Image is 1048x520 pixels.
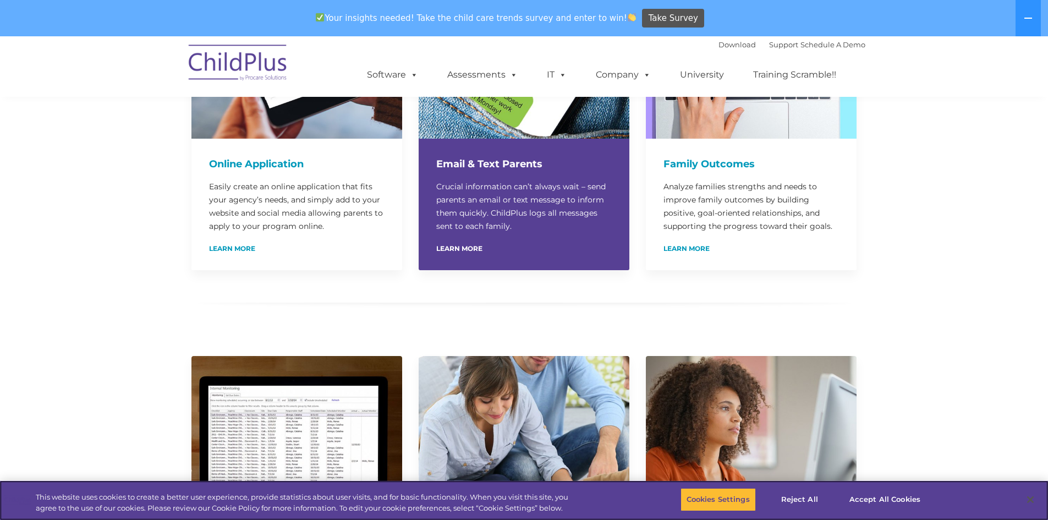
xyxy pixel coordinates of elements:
[209,156,385,172] h4: Online Application
[436,245,482,252] a: Learn More
[436,180,612,233] p: Crucial information can’t always wait – send parents an email or text message to inform them quic...
[209,245,255,252] a: Learn More
[718,40,865,49] font: |
[800,40,865,49] a: Schedule A Demo
[36,492,577,513] div: This website uses cookies to create a better user experience, provide statistics about user visit...
[642,9,704,28] a: Take Survey
[436,156,612,172] h4: Email & Text Parents
[436,64,529,86] a: Assessments
[769,40,798,49] a: Support
[209,180,385,233] p: Easily create an online application that fits your agency’s needs, and simply add to your website...
[663,245,710,252] a: Learn More
[316,13,324,21] img: ✅
[585,64,662,86] a: Company
[628,13,636,21] img: 👏
[663,180,839,233] p: Analyze families strengths and needs to improve family outcomes by building positive, goal-orient...
[742,64,847,86] a: Training Scramble!!
[718,40,756,49] a: Download
[311,7,641,29] span: Your insights needed! Take the child care trends survey and enter to win!
[183,37,293,92] img: ChildPlus by Procare Solutions
[356,64,429,86] a: Software
[765,488,834,511] button: Reject All
[649,9,698,28] span: Take Survey
[536,64,578,86] a: IT
[663,156,839,172] h4: Family Outcomes
[669,64,735,86] a: University
[1018,488,1042,512] button: Close
[843,488,926,511] button: Accept All Cookies
[681,488,756,511] button: Cookies Settings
